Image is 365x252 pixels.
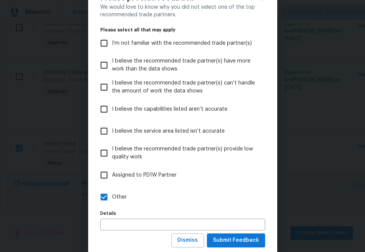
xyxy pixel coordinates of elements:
button: Dismiss [171,233,204,247]
span: I believe the service area listed isn’t accurate [112,127,225,135]
span: I believe the recommended trade partner(s) have more work than the data shows [112,57,259,73]
label: Details [100,211,265,216]
span: Assigned to PD1W Partner [112,171,177,179]
span: I believe the recommended trade partner(s) provide low quality work [112,145,259,161]
button: Submit Feedback [207,233,265,247]
span: Other [112,193,127,201]
legend: Please select all that may apply [100,28,265,32]
span: I believe the capabilities listed aren’t accurate [112,105,227,113]
span: Submit Feedback [213,236,259,245]
span: Dismiss [177,236,198,245]
div: We would love to know why you did not select one of the top recommended trade partners. [100,3,265,19]
span: I’m not familiar with the recommended trade partner(s) [112,39,252,47]
span: I believe the recommended trade partner(s) can’t handle the amount of work the data shows [112,79,259,95]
